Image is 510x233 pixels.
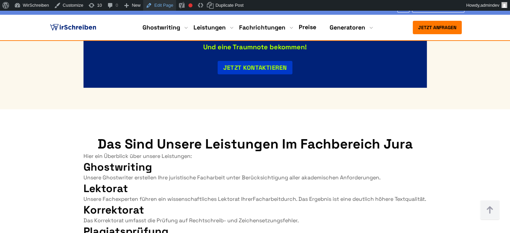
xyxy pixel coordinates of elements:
img: logo ghostwriter-österreich [49,22,98,33]
p: Unsere Fachexperten führen ein wissenschaftliches Lektorat Ihrer durch. Das Ergebnis ist eine deu... [83,195,427,203]
p: Das Korrektorat umfasst die Prüfung auf Rechtschreib- und Zeichensetzungsfehler. [83,217,427,225]
strong: Korrektorat [83,203,144,217]
img: button top [480,200,500,220]
div: Und eine Traumnote bekommen! [130,42,381,52]
a: Generatoren [330,23,365,32]
h2: Das sind unsere Leistungen im Fachbereich Jura [83,136,427,152]
a: Facharbeit [253,195,281,202]
a: Preise [299,23,316,31]
div: Focus keyphrase not set [188,3,192,7]
p: Unsere Ghostwriter erstellen Ihre juristische Facharbeit unter Berücksichtigung aller akademische... [83,174,427,182]
a: Fachrichtungen [239,23,285,32]
a: Leistungen [193,23,226,32]
a: Ghostwriting [143,23,180,32]
button: Jetzt anfragen [413,21,462,34]
strong: Ghostwriting [83,160,152,174]
strong: Lektorat [83,182,128,195]
p: Hier ein Überblick über unsere Leistungen: [83,152,427,160]
button: Jetzt kontaktieren [218,61,292,74]
span: admindev [480,3,499,8]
